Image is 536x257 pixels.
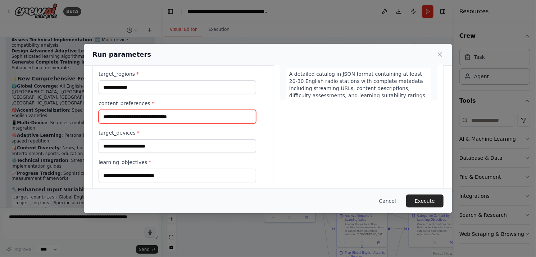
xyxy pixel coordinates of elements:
[373,195,402,207] button: Cancel
[99,159,256,166] label: learning_objectives
[99,100,256,107] label: content_preferences
[289,71,427,98] span: A detailed catalog in JSON format containing at least 20-30 English radio stations with complete ...
[99,188,256,195] label: training_duration
[406,195,444,207] button: Execute
[92,50,151,60] h2: Run parameters
[99,70,256,78] label: target_regions
[99,129,256,136] label: target_devices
